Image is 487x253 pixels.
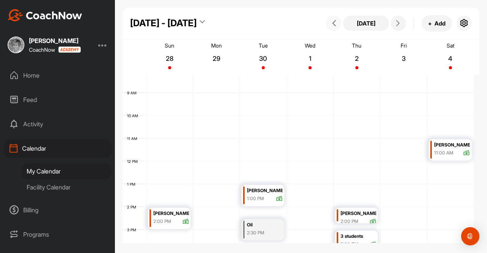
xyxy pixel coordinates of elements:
a: October 1, 2025 [286,40,333,75]
p: 3 [397,55,411,62]
div: 2 PM [123,205,144,209]
div: 2:30 PM [247,229,279,236]
div: Activity [4,115,111,134]
div: 1:00 PM [247,195,264,202]
img: CoachNow [8,9,82,21]
div: 9 AM [123,91,144,95]
div: [DATE] - [DATE] [130,16,197,30]
div: 11:00 AM [434,150,454,156]
a: September 28, 2025 [146,40,193,75]
div: My Calendar [21,163,111,179]
div: 3 students [341,232,376,241]
img: CoachNow acadmey [58,46,81,53]
div: [PERSON_NAME] [29,38,81,44]
div: Facility Calendar [21,179,111,195]
p: 2 [350,55,364,62]
div: [PERSON_NAME] [341,209,376,218]
p: Sun [165,42,174,49]
div: [PERSON_NAME] [247,186,283,195]
p: 29 [210,55,223,62]
p: Mon [211,42,222,49]
div: Home [4,66,111,85]
a: October 3, 2025 [380,40,427,75]
p: Sat [447,42,454,49]
span: + [428,19,432,27]
a: October 4, 2025 [427,40,474,75]
div: 2:00 PM [153,218,171,225]
button: [DATE] [343,16,389,31]
p: Fri [401,42,407,49]
p: 4 [444,55,457,62]
div: 1 PM [123,182,143,186]
p: 1 [303,55,317,62]
a: September 29, 2025 [193,40,240,75]
img: square_79ec8c51d126512d5cf6ea9b3775d7e2.jpg [8,37,24,53]
div: CoachNow [29,46,81,53]
p: Thu [352,42,361,49]
p: 28 [163,55,177,62]
div: Programs [4,225,111,244]
div: Oil [247,221,279,229]
div: Billing [4,200,111,220]
p: 30 [256,55,270,62]
a: October 2, 2025 [333,40,380,75]
div: [PERSON_NAME] [434,141,470,150]
div: 3:00 PM [341,241,358,248]
div: 10 AM [123,113,146,118]
div: 12 PM [123,159,145,164]
div: Open Intercom Messenger [461,227,479,245]
button: +Add [422,15,452,32]
div: 3 PM [123,228,144,232]
a: September 30, 2025 [240,40,286,75]
div: Feed [4,90,111,109]
div: 11 AM [123,136,145,141]
div: [PERSON_NAME] [153,209,189,218]
p: Wed [305,42,315,49]
p: Tue [259,42,268,49]
div: Calendar [4,139,111,158]
div: 2:00 PM [341,218,358,225]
